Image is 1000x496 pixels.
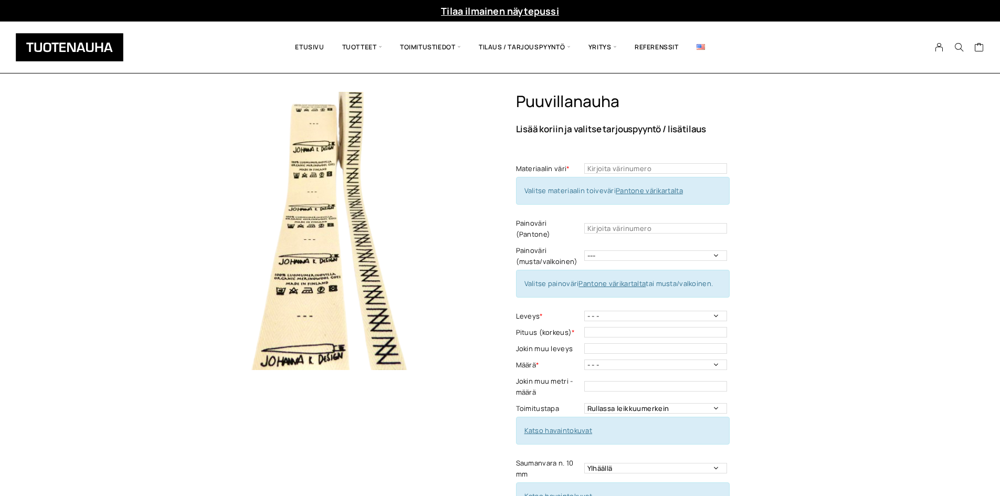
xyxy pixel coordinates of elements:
a: Referenssit [626,29,688,65]
a: Etusivu [286,29,333,65]
label: Painoväri (musta/valkoinen) [516,245,582,267]
label: Saumanvara n. 10 mm [516,458,582,480]
label: Materiaalin väri [516,163,582,174]
a: My Account [929,43,950,52]
span: Tuotteet [333,29,391,65]
span: Valitse materiaalin toiveväri [524,186,683,195]
label: Jokin muu leveys [516,343,582,354]
a: Pantone värikartalta [616,186,683,195]
a: Katso havaintokuvat [524,426,593,435]
label: Jokin muu metri -määrä [516,376,582,398]
a: Tilaa ilmainen näytepussi [441,5,559,17]
img: Tuotenauha Oy [16,33,123,61]
h1: Puuvillanauha [516,92,807,111]
input: Kirjoita värinumero [584,223,727,234]
a: Pantone värikartalta [578,279,646,288]
span: Toimitustiedot [391,29,470,65]
label: Määrä [516,360,582,371]
input: Kirjoita värinumero [584,163,727,174]
span: Valitse painoväri tai musta/valkoinen. [524,279,713,288]
img: puuvillakanttinauha-pehmoinen-kalanruotokuvio [193,92,471,370]
img: English [697,44,705,50]
label: Leveys [516,311,582,322]
label: Pituus (korkeus) [516,327,582,338]
span: Yritys [580,29,626,65]
a: Cart [974,42,984,55]
p: Lisää koriin ja valitse tarjouspyyntö / lisätilaus [516,124,807,133]
button: Search [949,43,969,52]
label: Painoväri (Pantone) [516,218,582,240]
label: Toimitustapa [516,403,582,414]
span: Tilaus / Tarjouspyyntö [470,29,580,65]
